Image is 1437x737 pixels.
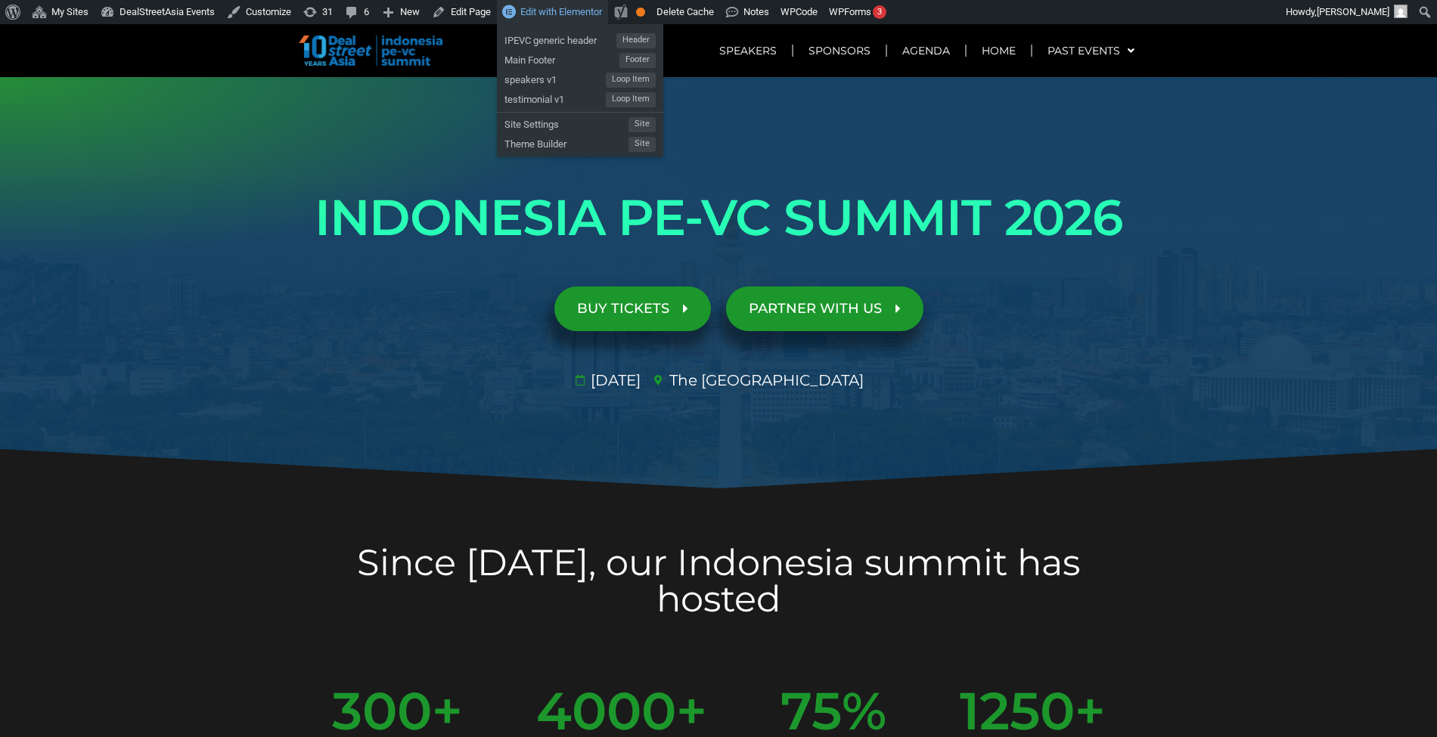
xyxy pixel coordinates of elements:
[1075,685,1106,737] span: +
[504,68,606,88] span: speakers v1
[504,48,619,68] span: Main Footer
[295,544,1142,617] h2: Since [DATE], our Indonesia summit has hosted
[520,6,602,17] span: Edit with Elementor
[726,286,923,331] a: PARTNER WITH US
[1032,33,1150,68] a: Past Events
[628,137,656,152] span: Site
[497,29,663,48] a: IPEVC generic headerHeader
[497,68,663,88] a: speakers v1Loop Item
[676,685,707,737] span: +
[619,53,656,68] span: Footer
[497,88,663,107] a: testimonial v1Loop Item
[616,33,656,48] span: Header
[536,685,676,737] span: 4000
[793,33,886,68] a: Sponsors
[606,73,656,88] span: Loop Item
[606,92,656,107] span: Loop Item
[666,369,864,392] span: The [GEOGRAPHIC_DATA]​
[873,5,886,19] div: 3
[504,113,628,132] span: Site Settings
[497,113,663,132] a: Site SettingsSite
[587,369,641,392] span: [DATE]​
[628,117,656,132] span: Site
[1317,6,1389,17] span: [PERSON_NAME]
[295,175,1142,260] h1: INDONESIA PE-VC SUMMIT 2026
[504,88,606,107] span: testimonial v1
[504,132,628,152] span: Theme Builder
[704,33,792,68] a: Speakers
[504,29,616,48] span: IPEVC generic header
[577,302,669,316] span: BUY TICKETS
[332,685,432,737] span: 300
[497,132,663,152] a: Theme BuilderSite
[887,33,965,68] a: Agenda
[636,8,645,17] div: OK
[554,286,711,331] a: BUY TICKETS
[749,302,882,316] span: PARTNER WITH US
[781,685,842,737] span: 75
[967,33,1031,68] a: Home
[842,685,886,737] span: %
[497,48,663,68] a: Main FooterFooter
[432,685,463,737] span: +
[960,685,1075,737] span: 1250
